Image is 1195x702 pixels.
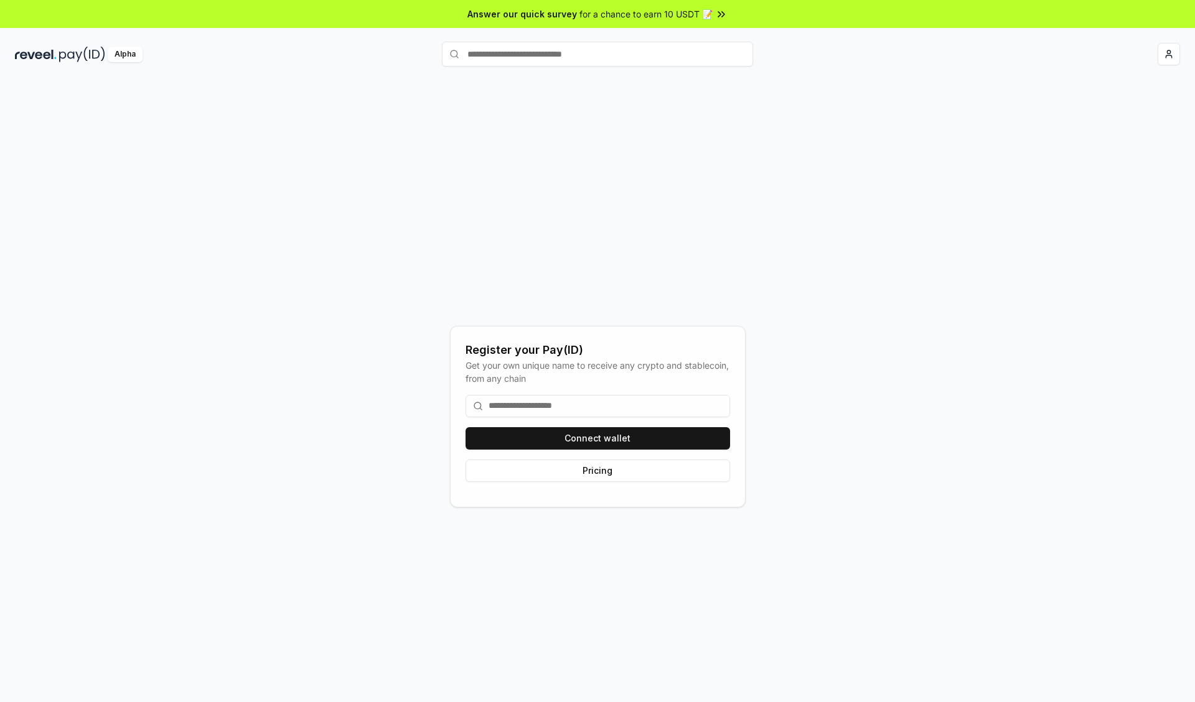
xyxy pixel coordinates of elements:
div: Alpha [108,47,143,62]
span: Answer our quick survey [467,7,577,21]
button: Connect wallet [466,427,730,450]
div: Register your Pay(ID) [466,341,730,359]
div: Get your own unique name to receive any crypto and stablecoin, from any chain [466,359,730,385]
span: for a chance to earn 10 USDT 📝 [579,7,713,21]
img: pay_id [59,47,105,62]
button: Pricing [466,460,730,482]
img: reveel_dark [15,47,57,62]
